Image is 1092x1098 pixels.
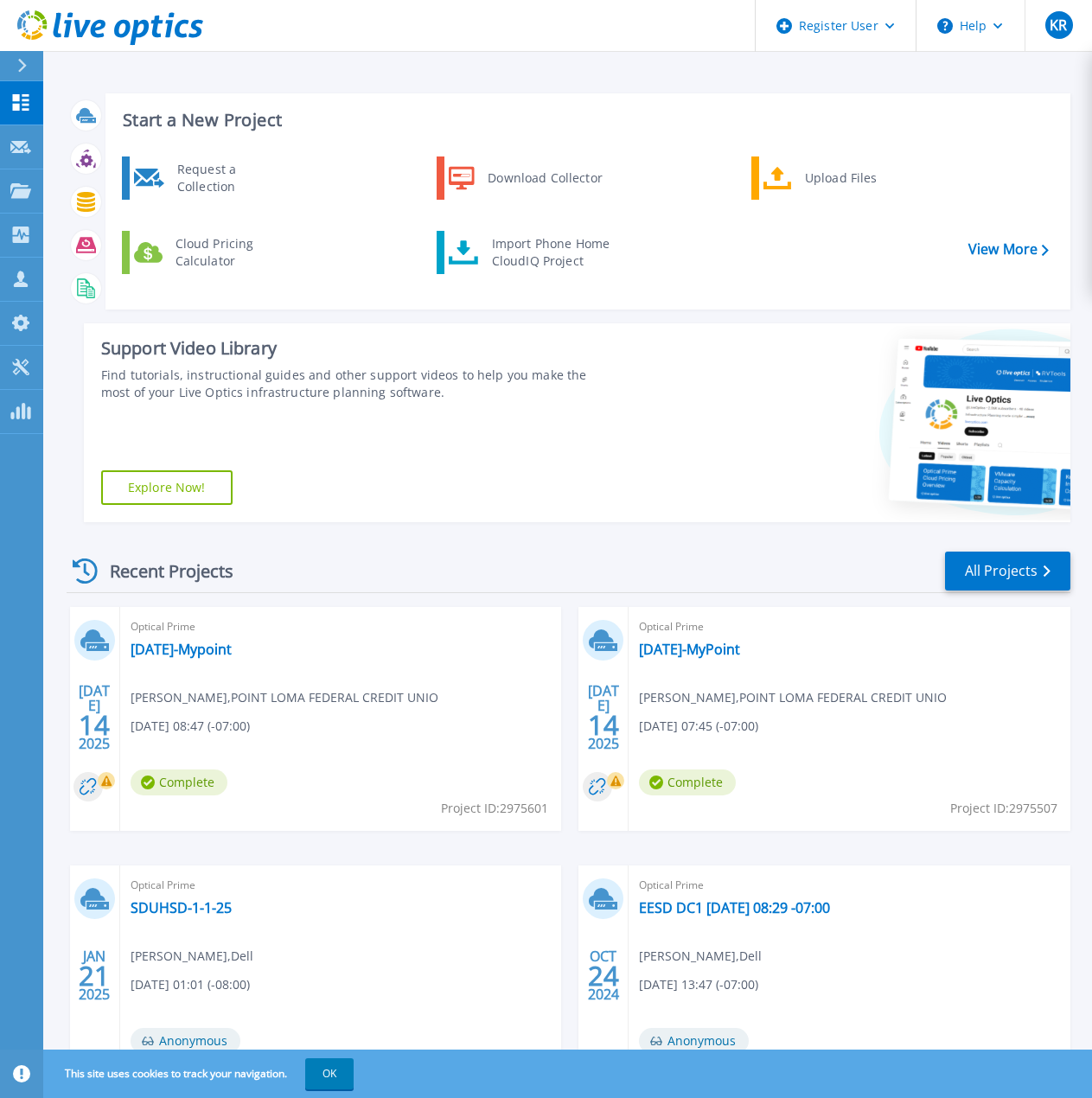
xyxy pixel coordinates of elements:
[131,641,232,658] a: [DATE]-Mypoint
[441,799,548,818] span: Project ID: 2975601
[131,899,232,916] a: SDUHSD-1-1-25
[639,876,1060,895] span: Optical Prime
[639,717,758,736] span: [DATE] 07:45 (-07:00)
[79,968,110,983] span: 21
[122,231,299,274] a: Cloud Pricing Calculator
[169,161,295,195] div: Request a Collection
[639,947,762,966] span: [PERSON_NAME] , Dell
[123,111,1048,130] h3: Start a New Project
[131,1028,240,1054] span: Anonymous
[639,617,1060,636] span: Optical Prime
[131,717,250,736] span: [DATE] 08:47 (-07:00)
[588,968,619,983] span: 24
[48,1058,354,1089] span: This site uses cookies to track your navigation.
[639,641,740,658] a: [DATE]-MyPoint
[639,975,758,994] span: [DATE] 13:47 (-07:00)
[751,156,929,200] a: Upload Files
[639,1028,749,1054] span: Anonymous
[167,235,295,270] div: Cloud Pricing Calculator
[101,367,614,401] div: Find tutorials, instructional guides and other support videos to help you make the most of your L...
[101,470,233,505] a: Explore Now!
[131,947,253,966] span: [PERSON_NAME] , Dell
[950,799,1057,818] span: Project ID: 2975507
[479,161,610,195] div: Download Collector
[101,337,614,360] div: Support Video Library
[639,899,830,916] a: EESD DC1 [DATE] 08:29 -07:00
[1050,18,1067,32] span: KR
[131,617,552,636] span: Optical Prime
[437,156,614,200] a: Download Collector
[79,718,110,732] span: 14
[131,876,552,895] span: Optical Prime
[968,241,1049,258] a: View More
[305,1058,354,1089] button: OK
[122,156,299,200] a: Request a Collection
[131,975,250,994] span: [DATE] 01:01 (-08:00)
[67,550,257,592] div: Recent Projects
[639,688,947,707] span: [PERSON_NAME] , POINT LOMA FEDERAL CREDIT UNIO
[131,688,438,707] span: [PERSON_NAME] , POINT LOMA FEDERAL CREDIT UNIO
[796,161,924,195] div: Upload Files
[131,769,227,795] span: Complete
[78,944,111,1007] div: JAN 2025
[483,235,618,270] div: Import Phone Home CloudIQ Project
[587,686,620,749] div: [DATE] 2025
[78,686,111,749] div: [DATE] 2025
[945,552,1070,590] a: All Projects
[587,944,620,1007] div: OCT 2024
[639,769,736,795] span: Complete
[588,718,619,732] span: 14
